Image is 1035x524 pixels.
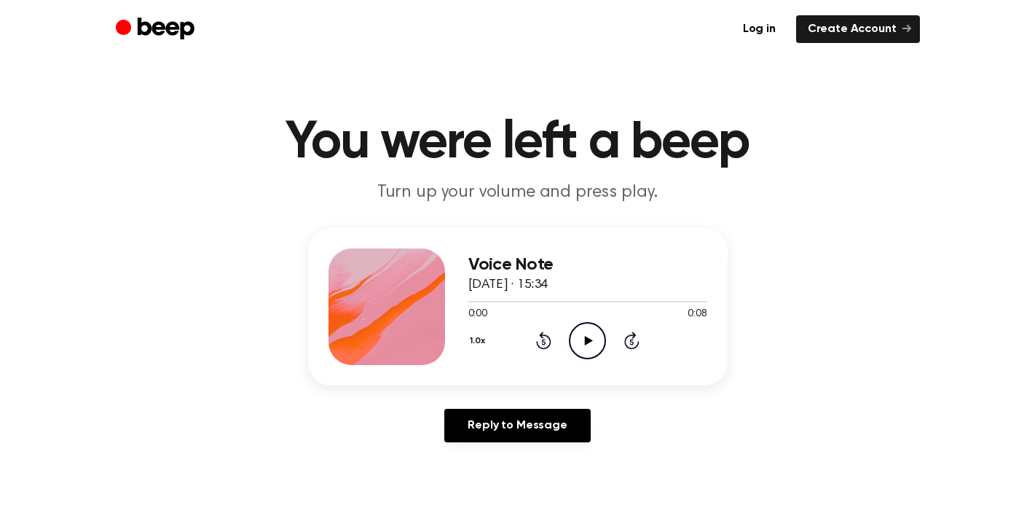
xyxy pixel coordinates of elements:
[468,329,491,353] button: 1.0x
[145,117,891,169] h1: You were left a beep
[238,181,798,205] p: Turn up your volume and press play.
[796,15,920,43] a: Create Account
[468,307,487,322] span: 0:00
[444,409,590,442] a: Reply to Message
[116,15,198,44] a: Beep
[468,255,707,275] h3: Voice Note
[468,278,548,292] span: [DATE] · 15:34
[731,15,787,43] a: Log in
[688,307,707,322] span: 0:08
